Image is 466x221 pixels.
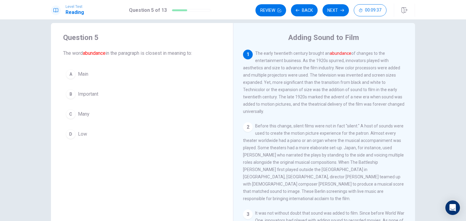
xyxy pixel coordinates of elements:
button: CMany [63,107,221,122]
button: BImportant [63,87,221,102]
span: Before this change, silent films were not in fact "silent." A host of sounds were used to create ... [243,124,404,201]
h4: Question 5 [63,33,221,42]
button: AMain [63,67,221,82]
button: DLow [63,127,221,142]
div: 3 [243,209,253,219]
button: 00:09:37 [354,4,387,16]
span: 00:09:37 [365,8,381,13]
div: A [66,69,76,79]
div: C [66,109,76,119]
font: abundance [83,50,106,56]
span: Main [78,71,88,78]
button: Next [322,4,349,16]
div: Open Intercom Messenger [445,200,460,215]
h1: Question 5 of 13 [129,7,167,14]
button: Back [291,4,318,16]
div: 2 [243,122,253,132]
button: Review [255,4,286,16]
div: D [66,129,76,139]
span: Low [78,130,87,138]
div: 1 [243,50,253,59]
span: Many [78,110,89,118]
span: Important [78,91,98,98]
h1: Reading [66,9,84,16]
span: Level Test [66,5,84,9]
font: abundance [330,51,351,56]
h4: Adding Sound to Film [288,33,359,42]
span: The early twentieth century brought an of changes to the entertainment business. As the 1920s spu... [243,51,404,114]
span: The word in the paragraph is closest in meaning to: [63,50,221,57]
div: B [66,89,76,99]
